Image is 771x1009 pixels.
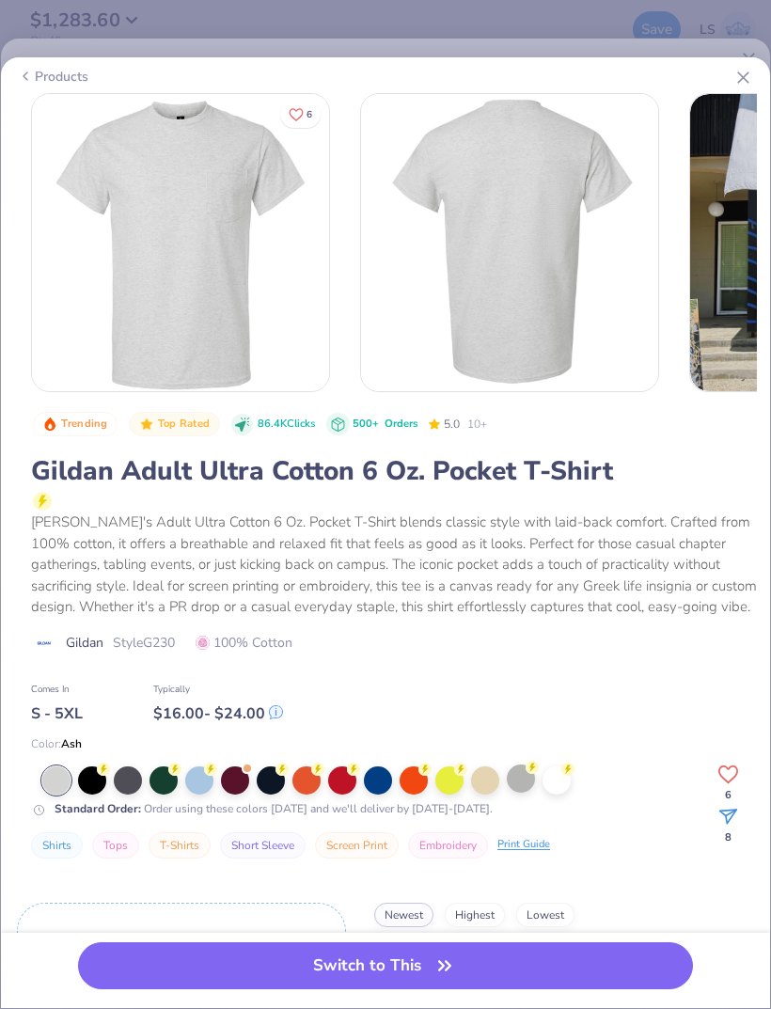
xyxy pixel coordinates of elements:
[717,759,738,805] button: Like
[158,418,211,429] span: Top Rated
[408,832,488,859] button: Embroidery
[18,67,88,87] div: Products
[31,683,83,697] div: Comes In
[55,800,493,817] div: Order using these colors [DATE] and we'll deliver by [DATE]-[DATE].
[39,926,89,972] span: 5.0
[280,101,321,128] button: Like
[42,417,57,432] img: Trending sort
[307,109,312,118] span: 6
[31,453,768,489] div: Gildan Adult Ultra Cotton 6 Oz. Pocket T-Shirt
[129,412,219,436] button: Badge Button
[66,633,103,653] span: Gildan
[725,830,732,846] span: 8
[725,791,732,800] span: 6
[31,832,83,859] button: Shirts
[31,512,768,618] div: [PERSON_NAME]'s Adult Ultra Cotton 6 Oz. Pocket T-Shirt blends classic style with laid-back comfo...
[92,832,139,859] button: Tops
[717,806,738,846] button: share
[61,736,82,751] span: Ash
[467,416,487,433] span: 10+
[361,94,658,391] img: Back
[153,683,283,697] div: Typically
[55,801,141,816] strong: Standard Order :
[444,417,460,432] span: 5.0
[32,94,329,391] img: Front
[31,702,83,726] div: S - 5XL
[497,837,550,853] div: Print Guide
[149,832,211,859] button: T-Shirts
[196,633,292,653] span: 100% Cotton
[516,903,574,927] button: lowest
[61,418,107,429] span: Trending
[374,903,433,927] button: newest
[31,735,768,752] div: Color:
[258,417,315,433] span: 86.4K Clicks
[31,636,56,651] img: brand logo
[113,633,175,653] span: Style G230
[445,903,505,927] button: highest
[353,417,417,433] div: 500+
[139,417,154,432] img: Top Rated sort
[33,412,118,436] button: Badge Button
[153,702,283,726] div: $ 16.00 - $ 24.00
[315,832,399,859] button: Screen Print
[220,832,306,859] button: Short Sleeve
[385,417,417,431] span: Orders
